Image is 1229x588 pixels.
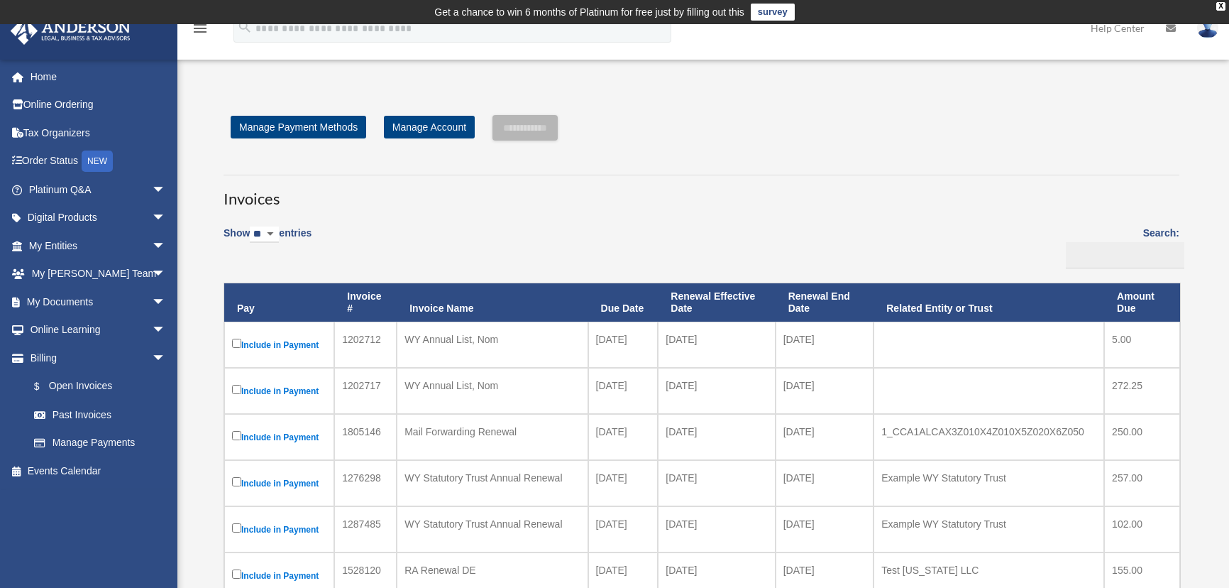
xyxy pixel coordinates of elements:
td: 1276298 [334,460,397,506]
td: [DATE] [588,506,658,552]
td: [DATE] [658,506,775,552]
a: Manage Account [384,116,475,138]
a: Online Ordering [10,91,187,119]
a: Online Learningarrow_drop_down [10,316,187,344]
input: Include in Payment [232,477,241,486]
td: [DATE] [776,506,874,552]
a: Home [10,62,187,91]
select: Showentries [250,227,279,243]
span: arrow_drop_down [152,175,180,205]
div: NEW [82,151,113,172]
label: Include in Payment [232,382,326,400]
span: $ [42,378,49,396]
label: Include in Payment [232,428,326,446]
div: Mail Forwarding Renewal [404,422,580,442]
input: Search: [1066,242,1184,269]
i: search [237,19,253,35]
td: [DATE] [776,368,874,414]
th: Renewal End Date: activate to sort column ascending [776,283,874,322]
td: Example WY Statutory Trust [873,460,1104,506]
td: [DATE] [588,368,658,414]
div: WY Annual List, Nom [404,376,580,396]
td: 272.25 [1104,368,1180,414]
td: [DATE] [588,322,658,368]
td: 1_CCA1ALCAX3Z010X4Z010X5Z020X6Z050 [873,414,1104,460]
td: [DATE] [658,460,775,506]
div: RA Renewal DE [404,560,580,580]
th: Pay: activate to sort column descending [224,283,334,322]
input: Include in Payment [232,431,241,440]
div: WY Annual List, Nom [404,330,580,349]
span: arrow_drop_down [152,288,180,317]
label: Include in Payment [232,474,326,492]
td: [DATE] [658,322,775,368]
td: 1287485 [334,506,397,552]
td: [DATE] [588,460,658,506]
input: Include in Payment [232,523,241,533]
label: Show entries [224,224,312,257]
div: WY Statutory Trust Annual Renewal [404,468,580,488]
a: menu [192,25,209,37]
th: Amount Due: activate to sort column ascending [1104,283,1180,322]
span: arrow_drop_down [152,204,180,233]
input: Include in Payment [232,570,241,579]
div: WY Statutory Trust Annual Renewal [404,514,580,534]
img: Anderson Advisors Platinum Portal [6,17,135,45]
i: menu [192,20,209,37]
a: Tax Organizers [10,119,187,147]
td: 5.00 [1104,322,1180,368]
input: Include in Payment [232,339,241,348]
div: close [1216,2,1225,11]
td: 1202717 [334,368,397,414]
label: Include in Payment [232,567,326,584]
th: Due Date: activate to sort column ascending [588,283,658,322]
td: [DATE] [776,460,874,506]
a: Events Calendar [10,457,187,485]
td: Example WY Statutory Trust [873,506,1104,552]
label: Search: [1061,224,1179,268]
th: Invoice #: activate to sort column ascending [334,283,397,322]
img: User Pic [1197,18,1218,38]
span: arrow_drop_down [152,260,180,289]
span: arrow_drop_down [152,232,180,261]
td: [DATE] [776,414,874,460]
label: Include in Payment [232,521,326,538]
a: Manage Payments [20,429,180,457]
td: [DATE] [776,322,874,368]
a: Platinum Q&Aarrow_drop_down [10,175,187,204]
a: Order StatusNEW [10,147,187,176]
span: arrow_drop_down [152,316,180,345]
a: Digital Productsarrow_drop_down [10,204,187,232]
th: Invoice Name: activate to sort column ascending [397,283,588,322]
td: 1805146 [334,414,397,460]
td: [DATE] [658,368,775,414]
td: 102.00 [1104,506,1180,552]
div: Get a chance to win 6 months of Platinum for free just by filling out this [434,4,744,21]
label: Include in Payment [232,336,326,354]
a: Manage Payment Methods [231,116,366,138]
h3: Invoices [224,175,1179,210]
td: [DATE] [658,414,775,460]
td: 1202712 [334,322,397,368]
a: My [PERSON_NAME] Teamarrow_drop_down [10,260,187,288]
a: $Open Invoices [20,372,173,401]
a: My Documentsarrow_drop_down [10,288,187,316]
td: [DATE] [588,414,658,460]
a: Past Invoices [20,401,180,429]
td: 257.00 [1104,460,1180,506]
input: Include in Payment [232,385,241,394]
th: Related Entity or Trust: activate to sort column ascending [873,283,1104,322]
span: arrow_drop_down [152,344,180,373]
th: Renewal Effective Date: activate to sort column ascending [658,283,775,322]
a: survey [751,4,795,21]
a: Billingarrow_drop_down [10,344,180,372]
a: My Entitiesarrow_drop_down [10,232,187,260]
td: 250.00 [1104,414,1180,460]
